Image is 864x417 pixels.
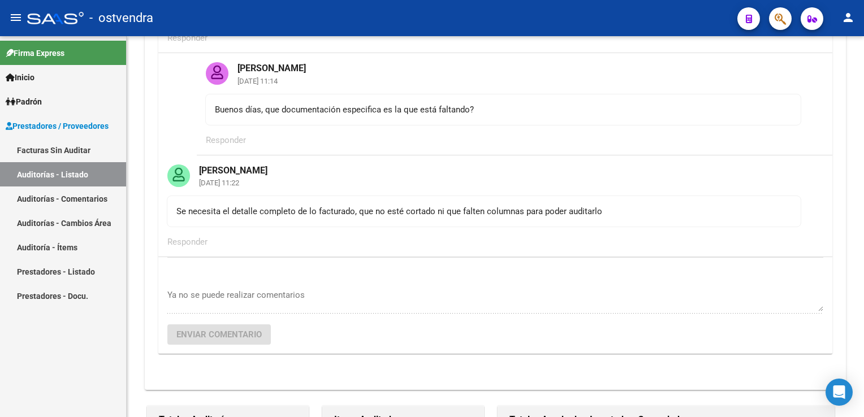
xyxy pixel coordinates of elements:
mat-card-title: [PERSON_NAME] [190,155,277,177]
span: Inicio [6,71,34,84]
span: Responder [167,237,208,247]
span: Firma Express [6,47,64,59]
mat-icon: person [841,11,855,24]
button: Responder [167,232,208,252]
span: Padrón [6,95,42,108]
div: Se necesita el detalle completo de lo facturado, que no esté cortado ni que falten columnas para ... [176,205,792,218]
div: Buenos días, que documentación especifica es la que está faltando? [215,103,792,116]
span: Enviar comentario [176,329,262,340]
mat-card-subtitle: [DATE] 11:14 [228,77,315,85]
span: Responder [167,33,208,43]
mat-icon: menu [9,11,23,24]
div: Open Intercom Messenger [826,379,853,406]
span: Prestadores / Proveedores [6,120,109,132]
span: - ostvendra [89,6,153,31]
button: Responder [206,130,246,150]
button: Responder [167,28,208,48]
mat-card-title: [PERSON_NAME] [228,53,315,75]
mat-card-subtitle: [DATE] 11:22 [190,179,277,186]
span: Responder [206,135,246,145]
button: Enviar comentario [167,324,271,345]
